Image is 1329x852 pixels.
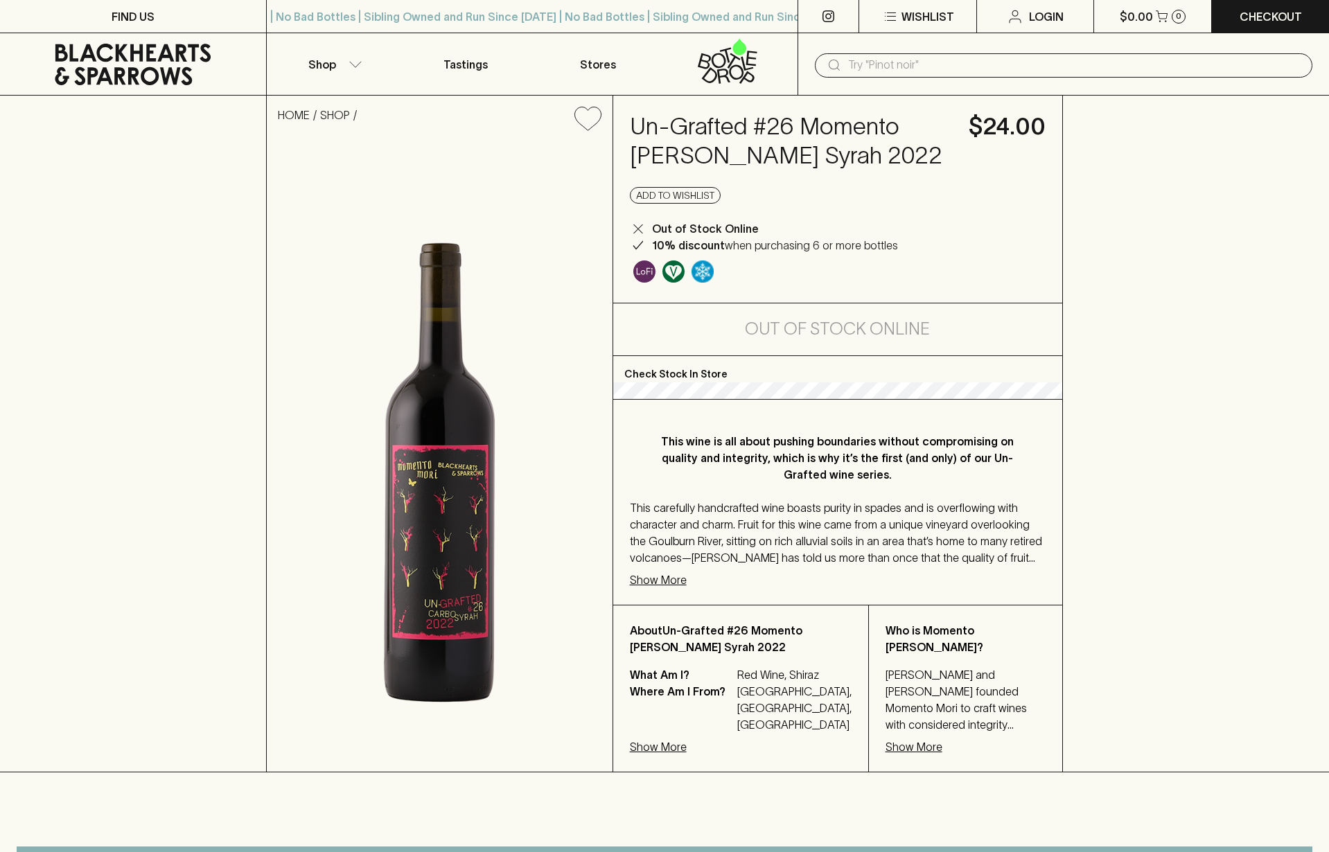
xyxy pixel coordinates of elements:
p: Where Am I From? [630,683,734,733]
p: Red Wine, Shiraz [737,666,852,683]
h5: Out of Stock Online [745,318,930,340]
img: Chilled Red [692,260,714,283]
img: 29914.png [267,142,613,772]
p: Shop [308,56,336,73]
a: Made without the use of any animal products. [659,257,688,286]
p: About Un-Grafted #26 Momento [PERSON_NAME] Syrah 2022 [630,622,852,655]
p: FIND US [112,8,155,25]
img: Vegan [662,260,685,283]
button: Shop [267,33,400,95]
p: Check Stock In Store [613,356,1063,382]
p: Show More [630,571,687,588]
p: Out of Stock Online [652,220,759,237]
p: Show More [630,738,687,755]
button: Add to wishlist [630,187,721,204]
p: This wine is all about pushing boundaries without compromising on quality and integrity, which is... [658,433,1019,483]
b: Who is Momento [PERSON_NAME]? [886,624,983,653]
p: Show More [886,738,942,755]
h4: Un-Grafted #26 Momento [PERSON_NAME] Syrah 2022 [630,112,953,170]
p: $0.00 [1120,8,1153,25]
button: Add to wishlist [569,101,607,136]
a: SHOP [320,109,350,121]
a: Tastings [399,33,532,95]
p: [PERSON_NAME] and [PERSON_NAME] founded Momento Mori to craft wines with considered integrity thr... [886,666,1046,733]
p: Wishlist [901,8,954,25]
p: What Am I? [630,666,734,683]
img: Lo-Fi [633,260,655,283]
p: Login [1029,8,1064,25]
p: Stores [580,56,616,73]
a: HOME [278,109,310,121]
p: [GEOGRAPHIC_DATA], [GEOGRAPHIC_DATA], [GEOGRAPHIC_DATA] [737,683,852,733]
a: Wonderful as is, but a slight chill will enhance the aromatics and give it a beautiful crunch. [688,257,717,286]
p: Tastings [443,56,488,73]
p: This carefully handcrafted wine boasts purity in spades and is overflowing with character and cha... [630,499,1046,566]
h4: $24.00 [969,112,1046,141]
input: Try "Pinot noir" [848,54,1301,76]
a: Some may call it natural, others minimum intervention, either way, it’s hands off & maybe even a ... [630,257,659,286]
p: 0 [1176,12,1181,20]
p: Checkout [1240,8,1302,25]
b: 10% discount [652,239,725,251]
a: Stores [532,33,665,95]
p: when purchasing 6 or more bottles [652,237,898,254]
